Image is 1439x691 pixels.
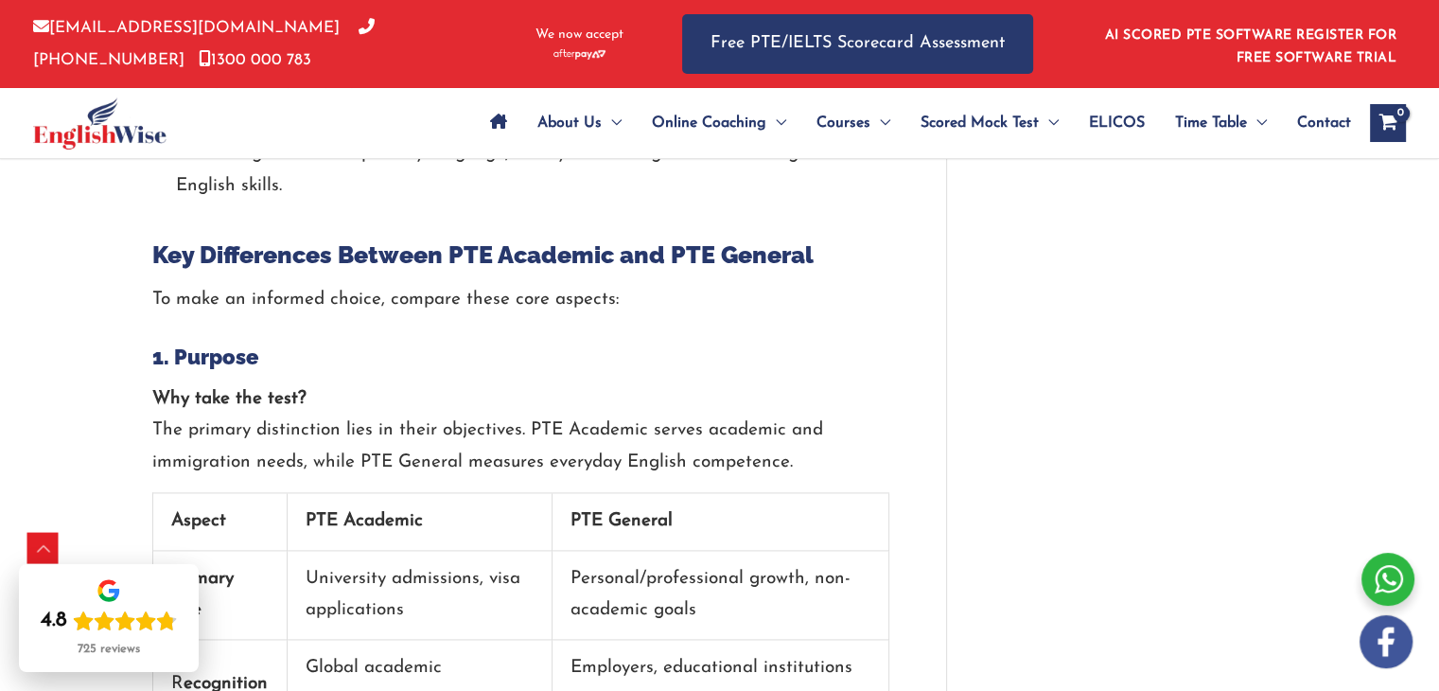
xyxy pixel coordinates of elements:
h2: Key Differences Between PTE Academic and PTE General [152,239,889,271]
a: Time TableMenu Toggle [1160,90,1282,156]
a: AI SCORED PTE SOFTWARE REGISTER FOR FREE SOFTWARE TRIAL [1105,28,1397,65]
div: 4.8 [41,608,67,634]
div: 725 reviews [78,642,140,657]
a: Contact [1282,90,1351,156]
span: Scored Mock Test [921,90,1039,156]
img: Afterpay-Logo [553,49,605,60]
span: Menu Toggle [870,90,890,156]
img: white-facebook.png [1360,615,1413,668]
span: Online Coaching [652,90,766,156]
h4: 1. Purpose [152,345,889,369]
a: Scored Mock TestMenu Toggle [905,90,1074,156]
strong: Why take the test? [152,390,307,408]
strong: Primary Use [171,570,234,619]
a: View Shopping Cart, empty [1370,104,1406,142]
nav: Site Navigation: Main Menu [475,90,1351,156]
aside: Header Widget 1 [1094,13,1406,75]
span: We now accept [535,26,623,44]
span: About Us [537,90,602,156]
td: University admissions, visa applications [288,551,553,640]
th: Aspect [153,493,288,551]
td: Personal/professional growth, non-academic goals [553,551,889,640]
p: To make an informed choice, compare these core aspects: [152,284,889,315]
span: Time Table [1175,90,1247,156]
a: 1300 000 783 [199,52,311,68]
span: Courses [816,90,870,156]
a: [PHONE_NUMBER] [33,20,375,67]
div: Rating: 4.8 out of 5 [41,608,177,634]
span: Menu Toggle [1039,90,1059,156]
th: PTE General [553,493,889,551]
a: CoursesMenu Toggle [801,90,905,156]
a: About UsMenu Toggle [522,90,637,156]
p: The primary distinction lies in their objectives. PTE Academic serves academic and immigration ne... [152,383,889,478]
span: Menu Toggle [766,90,786,156]
span: Menu Toggle [602,90,622,156]
span: ELICOS [1089,90,1145,156]
img: cropped-ew-logo [33,97,167,150]
a: Free PTE/IELTS Scorecard Assessment [682,14,1033,74]
th: PTE Academic [288,493,553,551]
a: [EMAIL_ADDRESS][DOMAIN_NAME] [33,20,340,36]
a: Online CoachingMenu Toggle [637,90,801,156]
span: Contact [1297,90,1351,156]
span: Menu Toggle [1247,90,1267,156]
a: ELICOS [1074,90,1160,156]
